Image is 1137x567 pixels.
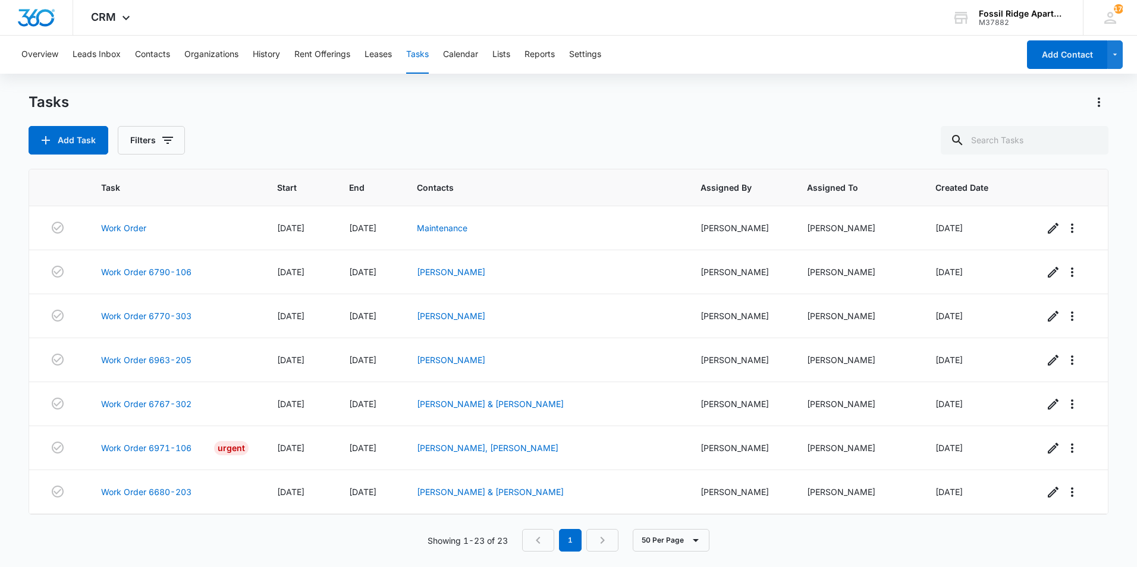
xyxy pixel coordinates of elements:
[277,311,304,321] span: [DATE]
[406,36,429,74] button: Tasks
[349,443,376,453] span: [DATE]
[935,487,963,497] span: [DATE]
[417,267,485,277] a: [PERSON_NAME]
[935,355,963,365] span: [DATE]
[807,181,890,194] span: Assigned To
[91,11,116,23] span: CRM
[253,36,280,74] button: History
[701,222,778,234] div: [PERSON_NAME]
[349,487,376,497] span: [DATE]
[417,223,467,233] a: Maintenance
[277,443,304,453] span: [DATE]
[701,181,761,194] span: Assigned By
[701,354,778,366] div: [PERSON_NAME]
[701,398,778,410] div: [PERSON_NAME]
[1089,93,1108,112] button: Actions
[21,36,58,74] button: Overview
[807,486,907,498] div: [PERSON_NAME]
[701,310,778,322] div: [PERSON_NAME]
[135,36,170,74] button: Contacts
[349,267,376,277] span: [DATE]
[807,354,907,366] div: [PERSON_NAME]
[935,399,963,409] span: [DATE]
[101,486,191,498] a: Work Order 6680-203
[417,181,655,194] span: Contacts
[417,399,564,409] a: [PERSON_NAME] & [PERSON_NAME]
[935,181,998,194] span: Created Date
[349,223,376,233] span: [DATE]
[417,355,485,365] a: [PERSON_NAME]
[277,267,304,277] span: [DATE]
[101,310,191,322] a: Work Order 6770-303
[979,18,1066,27] div: account id
[1114,4,1123,14] div: notifications count
[101,266,191,278] a: Work Order 6790-106
[935,267,963,277] span: [DATE]
[101,442,191,454] a: Work Order 6971-106
[277,355,304,365] span: [DATE]
[101,354,191,366] a: Work Order 6963-205
[294,36,350,74] button: Rent Offerings
[1027,40,1107,69] button: Add Contact
[428,534,508,547] p: Showing 1-23 of 23
[118,126,185,155] button: Filters
[73,36,121,74] button: Leads Inbox
[101,181,232,194] span: Task
[633,529,709,552] button: 50 Per Page
[941,126,1108,155] input: Search Tasks
[349,181,370,194] span: End
[935,223,963,233] span: [DATE]
[214,441,249,455] div: Urgent
[417,487,564,497] a: [PERSON_NAME] & [PERSON_NAME]
[417,311,485,321] a: [PERSON_NAME]
[417,443,558,453] a: [PERSON_NAME], [PERSON_NAME]
[701,266,778,278] div: [PERSON_NAME]
[101,222,146,234] a: Work Order
[349,399,376,409] span: [DATE]
[492,36,510,74] button: Lists
[349,311,376,321] span: [DATE]
[935,311,963,321] span: [DATE]
[1114,4,1123,14] span: 176
[559,529,582,552] em: 1
[29,126,108,155] button: Add Task
[277,487,304,497] span: [DATE]
[701,486,778,498] div: [PERSON_NAME]
[101,398,191,410] a: Work Order 6767-302
[277,223,304,233] span: [DATE]
[349,355,376,365] span: [DATE]
[807,310,907,322] div: [PERSON_NAME]
[569,36,601,74] button: Settings
[807,266,907,278] div: [PERSON_NAME]
[701,442,778,454] div: [PERSON_NAME]
[807,442,907,454] div: [PERSON_NAME]
[443,36,478,74] button: Calendar
[277,399,304,409] span: [DATE]
[522,529,618,552] nav: Pagination
[807,222,907,234] div: [PERSON_NAME]
[935,443,963,453] span: [DATE]
[524,36,555,74] button: Reports
[365,36,392,74] button: Leases
[184,36,238,74] button: Organizations
[807,398,907,410] div: [PERSON_NAME]
[29,93,69,111] h1: Tasks
[979,9,1066,18] div: account name
[277,181,303,194] span: Start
